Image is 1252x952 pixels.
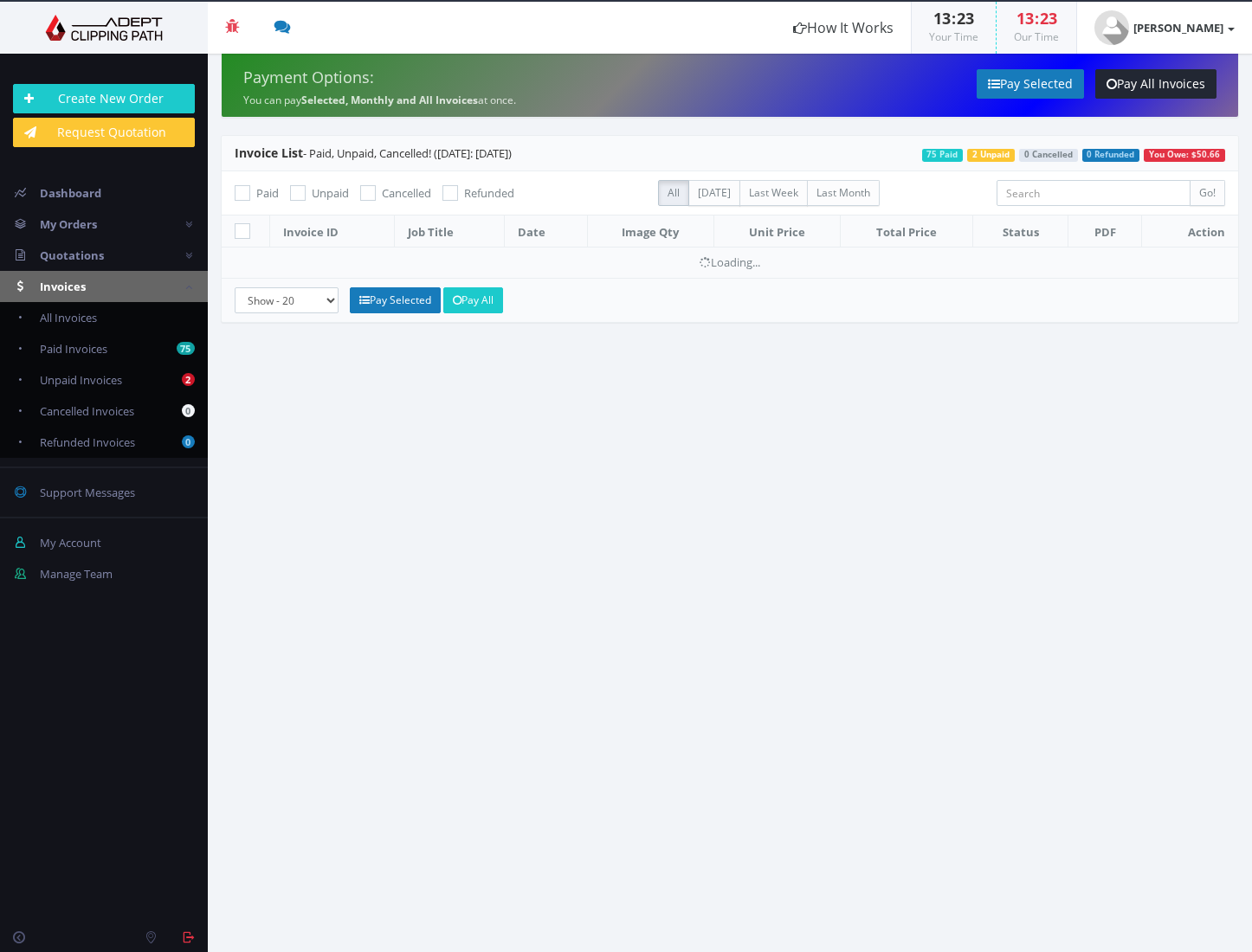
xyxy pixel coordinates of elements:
[972,215,1068,248] th: Status
[933,8,951,29] span: 13
[1019,149,1078,162] span: 0 Cancelled
[1040,8,1057,29] span: 23
[1016,8,1034,29] span: 13
[807,180,880,206] label: Last Month
[40,185,101,201] span: Dashboard
[40,372,122,388] span: Unpaid Invoices
[739,180,808,206] label: Last Week
[1077,2,1252,54] a: [PERSON_NAME]
[922,149,964,162] span: 75 Paid
[1082,149,1140,162] span: 0 Refunded
[235,145,303,161] span: Invoice List
[688,180,740,206] label: [DATE]
[40,566,113,582] span: Manage Team
[776,2,911,54] a: How It Works
[40,279,86,294] span: Invoices
[177,342,195,355] b: 75
[1133,20,1223,35] strong: [PERSON_NAME]
[182,373,195,386] b: 2
[951,8,957,29] span: :
[235,145,512,161] span: - Paid, Unpaid, Cancelled! ([DATE]: [DATE])
[270,215,395,248] th: Invoice ID
[301,93,478,107] strong: Selected, Monthly and All Invoices
[1144,149,1225,162] span: You Owe: $50.66
[714,215,840,248] th: Unit Price
[382,185,431,201] span: Cancelled
[350,287,441,313] a: Pay Selected
[1142,215,1238,248] th: Action
[182,404,195,417] b: 0
[256,185,279,201] span: Paid
[40,341,107,357] span: Paid Invoices
[40,434,135,450] span: Refunded Invoices
[312,185,349,201] span: Unpaid
[658,180,689,206] label: All
[1190,180,1225,206] input: Go!
[13,84,195,113] a: Create New Order
[587,215,714,248] th: Image Qty
[464,185,514,201] span: Refunded
[13,15,195,41] img: Adept Graphics
[505,215,587,248] th: Date
[997,180,1191,206] input: Search
[929,29,978,44] small: Your Time
[40,310,97,325] span: All Invoices
[182,435,195,448] b: 0
[40,216,97,232] span: My Orders
[243,69,717,87] h4: Payment Options:
[1095,69,1217,99] a: Pay All Invoices
[443,287,503,313] a: Pay All
[40,535,101,550] span: My Account
[222,248,1238,278] td: Loading...
[1034,8,1040,29] span: :
[394,215,504,248] th: Job Title
[13,118,195,147] a: Request Quotation
[957,8,974,29] span: 23
[1014,29,1059,44] small: Our Time
[1094,10,1129,45] img: user_default.jpg
[977,69,1084,99] a: Pay Selected
[40,403,134,419] span: Cancelled Invoices
[40,248,104,263] span: Quotations
[840,215,972,248] th: Total Price
[1068,215,1142,248] th: PDF
[40,485,135,500] span: Support Messages
[243,93,516,107] small: You can pay at once.
[967,149,1015,162] span: 2 Unpaid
